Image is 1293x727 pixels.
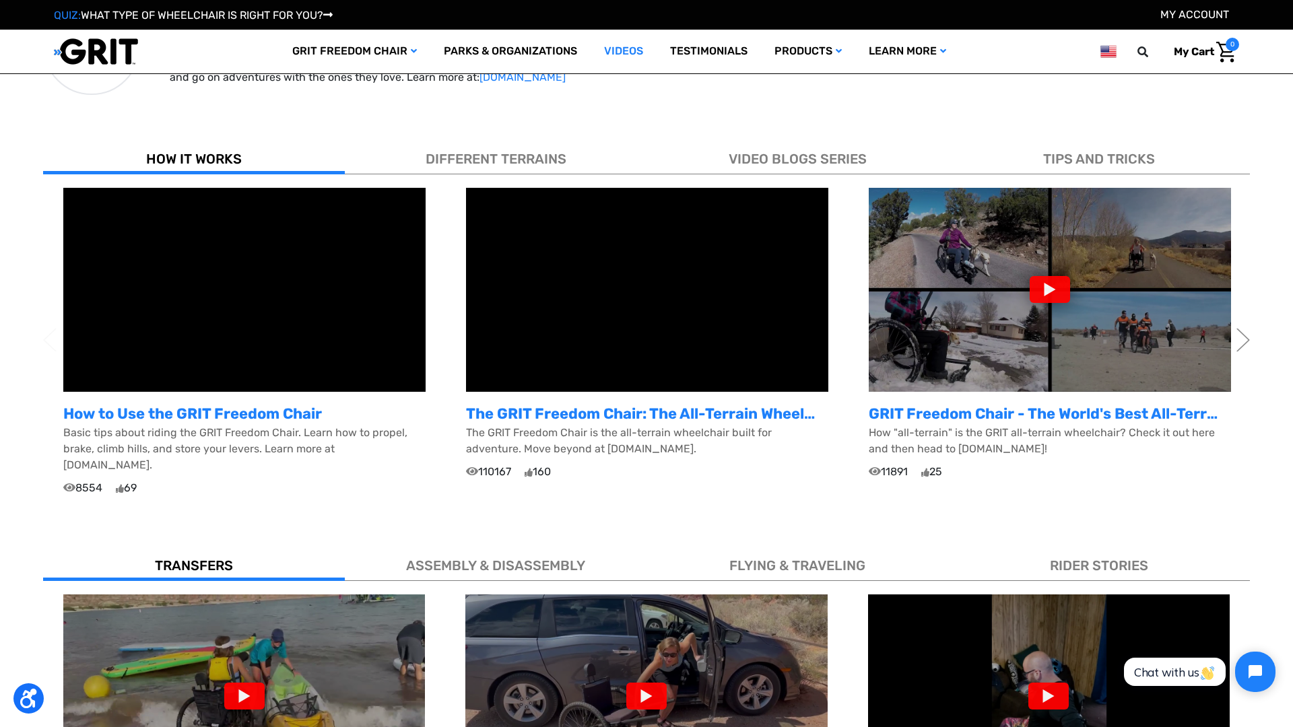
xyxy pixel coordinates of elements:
span: ASSEMBLY & DISASSEMBLY [406,557,585,574]
img: maxresdefault.jpg [869,188,1231,392]
span: 110167 [466,464,511,480]
a: Testimonials [657,30,761,73]
span: 8554 [63,480,102,496]
a: [DOMAIN_NAME] [479,71,566,83]
a: Parks & Organizations [430,30,591,73]
span: TIPS AND TRICKS [1043,151,1155,167]
span: 69 [116,480,137,496]
iframe: Tidio Chat [1109,640,1287,703]
a: Cart with 0 items [1164,38,1239,66]
p: Basic tips about riding the GRIT Freedom Chair. Learn how to propel, brake, climb hills, and stor... [63,425,426,473]
span: DIFFERENT TERRAINS [426,151,566,167]
span: RIDER STORIES [1050,557,1148,574]
img: GRIT All-Terrain Wheelchair and Mobility Equipment [54,38,138,65]
span: FLYING & TRAVELING [729,557,865,574]
img: us.png [1100,43,1117,60]
button: Next [1236,319,1250,360]
a: Account [1160,8,1229,21]
input: Search [1143,38,1164,66]
span: QUIZ: [54,9,81,22]
button: Previous [43,319,57,360]
p: The GRIT Freedom Chair: The All-Terrain Wheelchair Built for Adventure [466,403,828,425]
a: Learn More [855,30,960,73]
a: Videos [591,30,657,73]
p: GRIT Freedom Chair - The World's Best All-Terrain Wheelchair [869,403,1231,425]
span: HOW IT WORKS [146,151,242,167]
img: Cart [1216,42,1236,63]
span: 0 [1226,38,1239,51]
span: 25 [921,464,942,480]
p: How "all-terrain" is the GRIT all-terrain wheelchair? Check it out here and then head to [DOMAIN_... [869,425,1231,457]
span: My Cart [1174,45,1214,58]
span: 11891 [869,464,908,480]
a: Products [761,30,855,73]
span: Phone Number [226,55,298,68]
span: 160 [525,464,551,480]
a: QUIZ:WHAT TYPE OF WHEELCHAIR IS RIGHT FOR YOU? [54,9,333,22]
p: How to Use the GRIT Freedom Chair [63,403,426,425]
a: GRIT Freedom Chair [279,30,430,73]
p: The GRIT Freedom Chair is the all-terrain wheelchair built for adventure. Move beyond at [DOMAIN_... [466,425,828,457]
span: TRANSFERS [155,557,233,574]
span: VIDEO BLOGS SERIES [729,151,867,167]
